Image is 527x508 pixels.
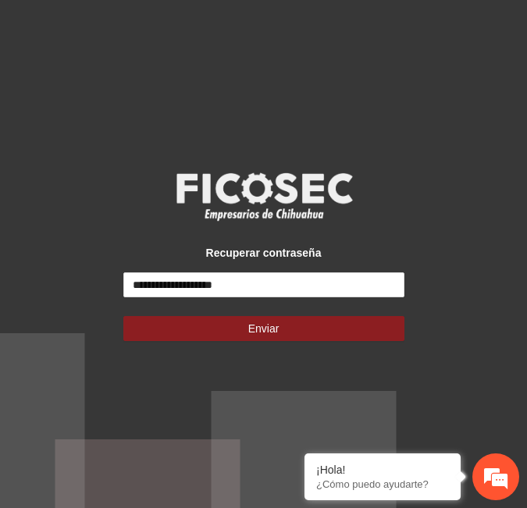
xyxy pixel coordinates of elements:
div: ¡Hola! [316,464,449,476]
img: logo [166,168,361,226]
span: Enviar [248,320,280,337]
p: ¿Cómo puedo ayudarte? [316,478,449,490]
button: Enviar [123,316,404,341]
strong: Recuperar contraseña [206,247,322,259]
